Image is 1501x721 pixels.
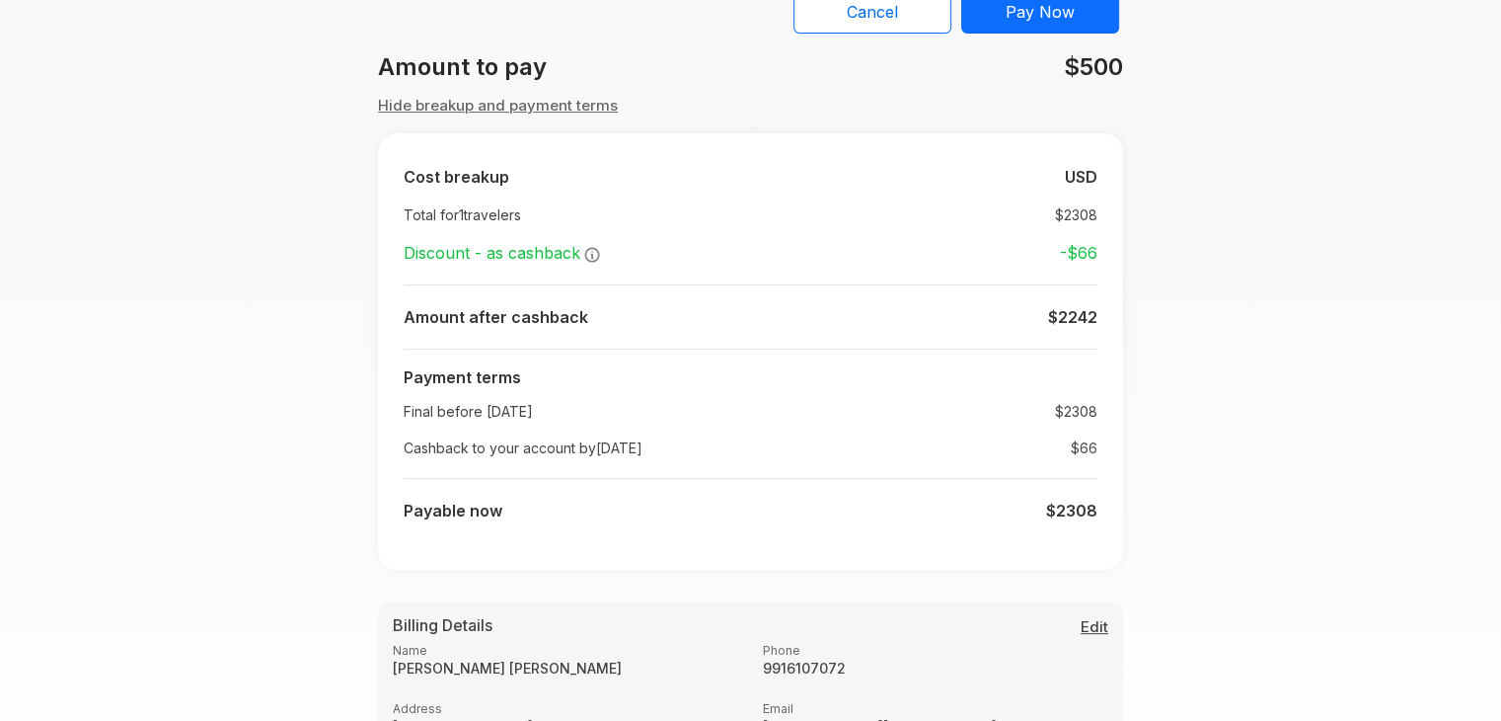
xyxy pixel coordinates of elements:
button: Edit [1081,616,1108,639]
strong: [PERSON_NAME] [PERSON_NAME] [393,660,738,677]
b: $ 2242 [1048,307,1097,327]
label: Email [762,701,1107,716]
td: : [729,233,739,273]
td: $2308 [960,397,1097,426]
button: Hide breakup and payment terms [378,95,618,118]
b: Amount after cashback [404,307,588,327]
label: Phone [762,643,1107,658]
b: Payable now [404,501,502,521]
td: $ 2308 [960,200,1097,229]
td: Cashback to your account by [DATE] [404,430,729,466]
td: : [729,491,739,530]
td: Final before [DATE] [404,393,729,430]
td: : [729,430,739,466]
div: $500 [750,49,1134,85]
strong: -$ 66 [1060,243,1097,263]
td: Total for 1 travelers [404,197,729,233]
b: USD [1065,167,1097,187]
td: $ 66 [960,434,1097,462]
td: : [729,297,739,337]
b: Cost breakup [404,167,509,187]
label: Address [393,701,738,716]
b: Payment terms [404,367,521,387]
td: : [729,157,739,197]
div: Amount to pay [366,49,750,85]
b: $2308 [1046,501,1097,521]
h5: Billing Details [393,616,1108,635]
td: : [729,197,739,233]
strong: 9916107072 [762,660,1107,677]
label: Name [393,643,738,658]
span: Discount - as cashback [404,243,583,263]
td: : [729,393,739,430]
